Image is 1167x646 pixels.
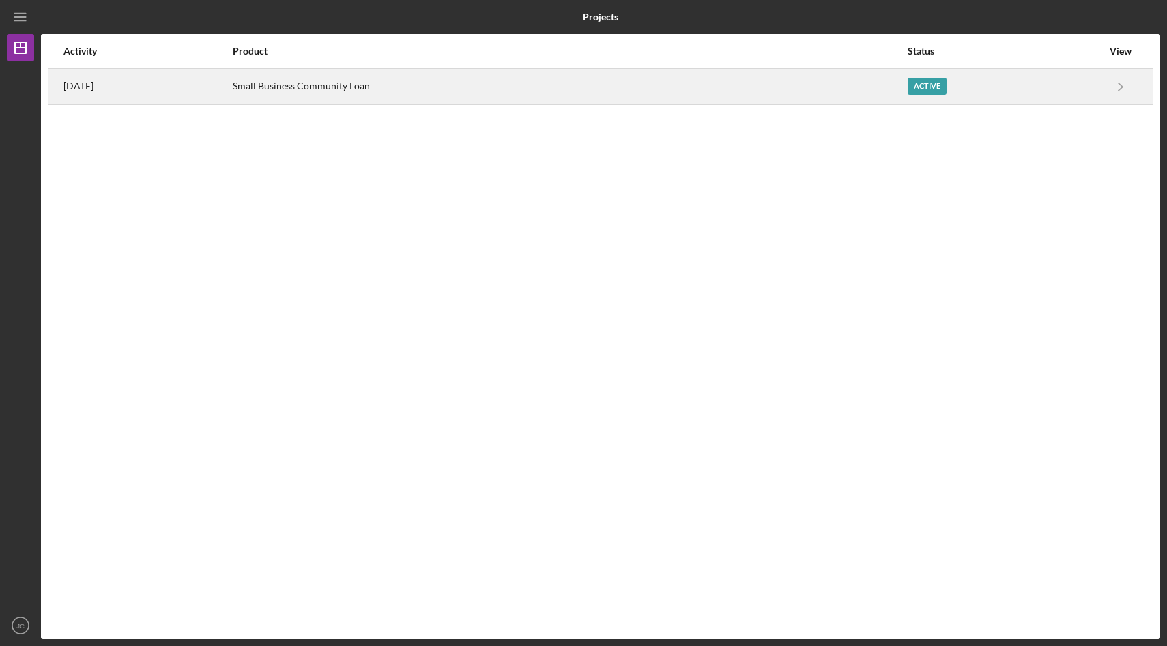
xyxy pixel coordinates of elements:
div: Small Business Community Loan [233,70,906,104]
div: Activity [63,46,231,57]
b: Projects [583,12,618,23]
text: JC [16,622,25,630]
div: Active [908,78,947,95]
div: Status [908,46,1102,57]
div: View [1104,46,1138,57]
time: 2025-08-20 17:10 [63,80,93,91]
div: Product [233,46,906,57]
button: JC [7,612,34,639]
